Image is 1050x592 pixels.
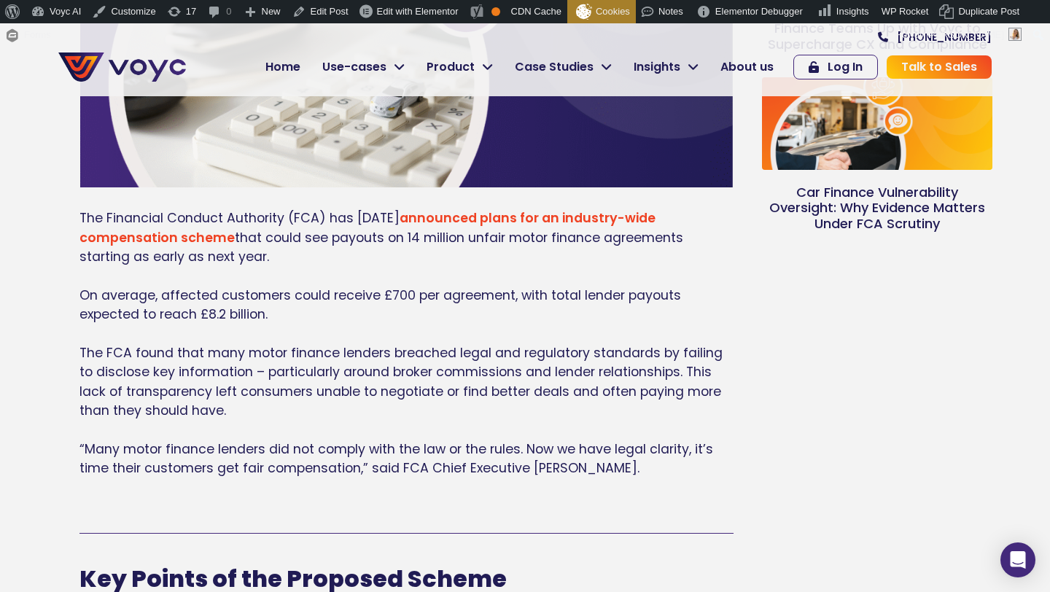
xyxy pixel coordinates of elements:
img: voyc-full-logo [58,52,186,82]
span: Insights [634,58,680,76]
div: OK [491,7,500,16]
a: Product [416,52,504,82]
span: Log In [828,61,863,73]
span: Forms [24,23,51,47]
a: Car Finance Vulnerability Oversight: Why Evidence Matters Under FCA Scrutiny [769,183,985,233]
span: Use-cases [322,58,386,76]
span: Case Studies [515,58,594,76]
span: On average, affected customers could receive £700 per agreement, with total lender payouts expect... [79,287,681,323]
a: Use-cases [311,52,416,82]
a: Log In [793,55,878,79]
span: The Financial Conduct Authority (FCA) has [DATE] that could see payouts on 14 million unfair moto... [79,209,683,265]
a: [PHONE_NUMBER] [878,32,992,42]
a: Howdy, [890,23,1027,47]
a: Home [254,52,311,82]
span: About us [720,58,774,76]
span: Product [427,58,475,76]
a: Insights [623,52,709,82]
a: Case Studies [504,52,623,82]
span: Talk to Sales [901,61,977,73]
a: About us [709,52,785,82]
a: Talk to Sales [887,55,992,79]
span: Insights [836,6,869,17]
span: Edit with Elementor [377,6,459,17]
span: [PERSON_NAME] [926,29,1004,40]
span: “Many motor finance lenders did not comply with the law or the rules. Now we have legal clarity, ... [79,440,713,477]
div: Open Intercom Messenger [1000,542,1035,577]
span: Home [265,58,300,76]
a: announced plans for an industry-wide compensation scheme [79,209,656,246]
span: The FCA found that many motor finance lenders breached legal and regulatory standards by failing ... [79,344,723,419]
